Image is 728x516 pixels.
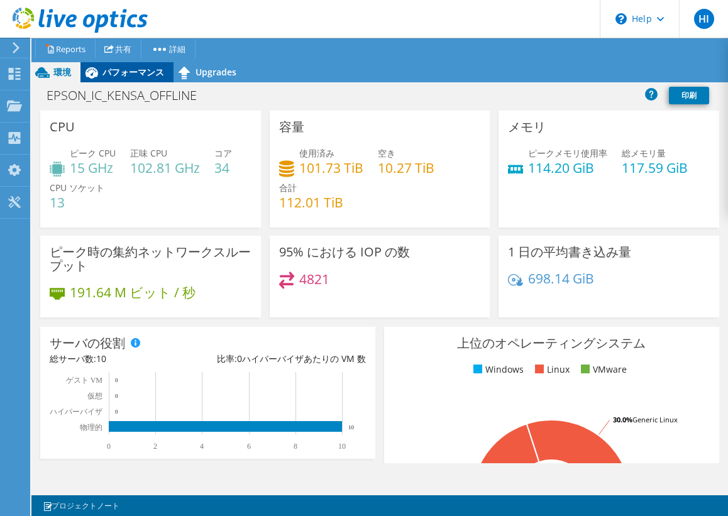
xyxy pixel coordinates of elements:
h4: 34 [214,161,232,175]
span: 正味 CPU [130,147,167,159]
text: 0 [115,377,118,383]
h3: ピーク時の集約ネットワークスループット [50,245,251,273]
li: Linux [532,363,570,376]
text: 10 [338,442,346,451]
div: 比率: ハイパーバイザあたりの VM 数 [207,352,365,366]
tspan: 30.0% [613,415,632,424]
h3: サーバの役割 [50,336,125,350]
span: ピークメモリ使用率 [528,147,607,159]
text: 8 [294,442,297,451]
text: 6 [247,442,251,451]
a: 印刷 [669,87,709,104]
text: 仮想 [87,392,102,400]
a: 共有 [95,39,141,58]
span: 合計 [279,182,297,194]
h4: 102.81 GHz [130,161,200,175]
text: ハイパーバイザ [49,407,102,416]
text: ゲスト VM [66,376,103,385]
h4: 698.14 GiB [528,272,594,285]
span: コア [214,147,232,159]
span: 空き [378,147,395,159]
li: VMware [578,363,627,376]
svg: \n [615,13,627,25]
li: Windows [470,363,524,376]
text: 0 [115,393,118,399]
tspan: Generic Linux [632,415,678,424]
h4: 114.20 GiB [528,161,607,175]
h3: メモリ [508,120,546,134]
a: 詳細 [141,39,196,58]
span: ピーク CPU [70,147,116,159]
span: 環境 [53,66,71,78]
text: 4 [200,442,204,451]
h4: 15 GHz [70,161,116,175]
h4: 4821 [299,272,329,286]
text: 2 [153,442,157,451]
a: Reports [35,39,96,58]
h4: 10.27 TiB [378,161,434,175]
span: Upgrades [196,66,236,78]
h3: 上位のオペレーティングシステム [394,336,710,350]
h4: 112.01 TiB [279,195,343,209]
text: 物理的 [80,423,102,432]
text: 0 [107,442,111,451]
text: 0 [115,409,118,415]
span: 0 [237,353,242,365]
span: HI [694,9,714,29]
text: 10 [348,424,355,431]
div: 総サーバ数: [50,352,207,366]
h4: 117.59 GiB [622,161,688,175]
span: 総メモリ量 [622,147,666,159]
h3: 95% における IOP の数 [279,245,410,259]
a: プロジェクトノート [34,498,128,513]
h1: EPSON_IC_KENSA_OFFLINE [41,89,216,102]
span: 10 [96,353,106,365]
h3: CPU [50,120,75,134]
span: パフォーマンス [102,66,164,78]
span: CPU ソケット [50,182,104,194]
span: 使用済み [299,147,334,159]
h3: 容量 [279,120,304,134]
h4: 191.64 M ビット / 秒 [70,285,196,299]
h4: 13 [50,195,104,209]
h4: 101.73 TiB [299,161,363,175]
h3: 1 日の平均書き込み量 [508,245,631,259]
